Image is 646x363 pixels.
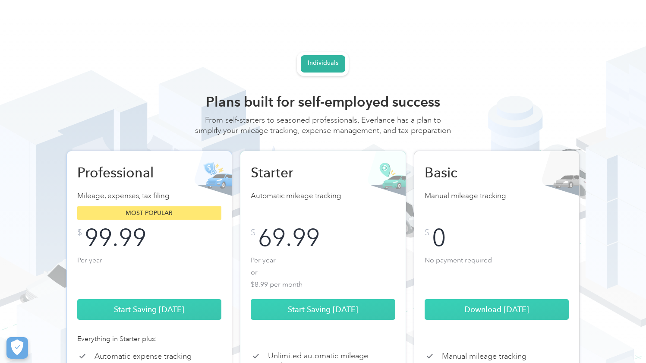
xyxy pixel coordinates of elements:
[85,228,146,247] div: 99.99
[194,93,453,110] h2: Plans built for self-employed success
[251,228,255,237] div: $
[251,254,395,289] p: Per year or $8.99 per month
[77,254,222,289] p: Per year
[308,59,338,67] div: Individuals
[95,351,192,361] p: Automatic expense tracking
[194,115,453,144] div: From self-starters to seasoned professionals, Everlance has a plan to simplify your mileage track...
[251,190,395,202] p: Automatic mileage tracking
[425,164,515,181] h2: Basic
[77,228,82,237] div: $
[442,351,526,361] p: Manual mileage tracking
[425,228,429,237] div: $
[77,206,222,220] div: Most popular
[77,334,222,344] div: Everything in Starter plus:
[425,299,569,320] a: Download [DATE]
[77,190,222,202] p: Mileage, expenses, tax filing
[425,254,569,289] p: No payment required
[425,190,569,202] p: Manual mileage tracking
[432,228,446,247] div: 0
[251,164,341,181] h2: Starter
[6,337,28,359] button: Cookies Settings
[77,164,168,181] h2: Professional
[258,228,320,247] div: 69.99
[251,299,395,320] a: Start Saving [DATE]
[77,299,222,320] a: Start Saving [DATE]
